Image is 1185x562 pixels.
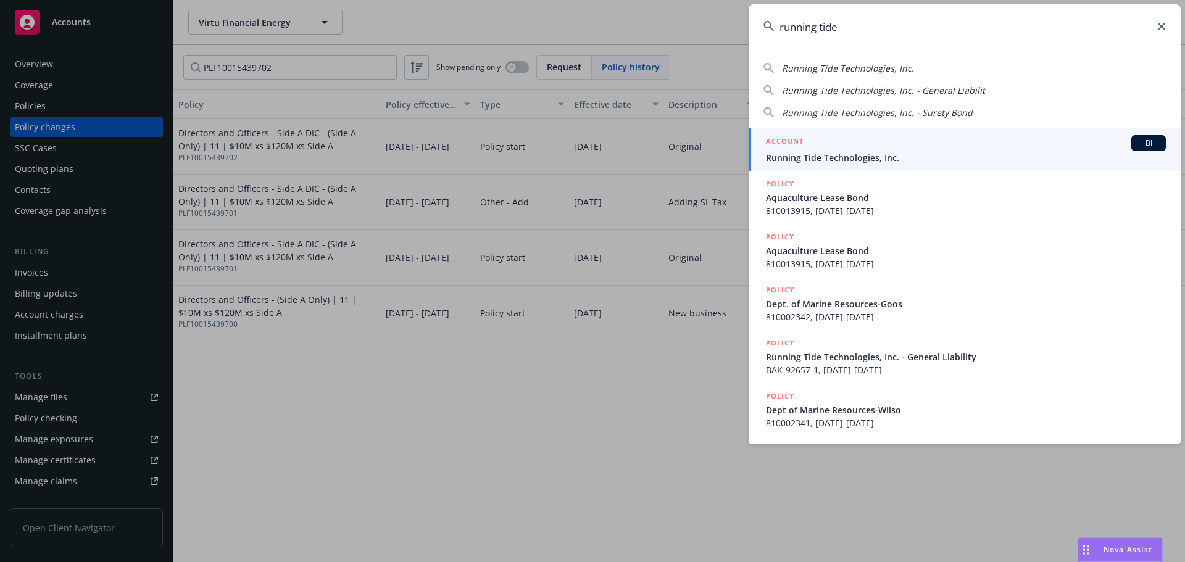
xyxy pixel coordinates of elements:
span: Nova Assist [1104,544,1152,555]
a: POLICYDept. of Marine Resources-Goos810002342, [DATE]-[DATE] [749,277,1181,330]
span: Aquaculture Lease Bond [766,191,1166,204]
h5: ACCOUNT [766,135,804,150]
a: POLICYRunning Tide Technologies, Inc. - General LiabilityBAK-92657-1, [DATE]-[DATE] [749,330,1181,383]
h5: POLICY [766,178,794,190]
a: POLICYDept of Marine Resources-Wilso810002341, [DATE]-[DATE] [749,383,1181,436]
button: Nova Assist [1078,537,1163,562]
input: Search... [749,4,1181,49]
span: Dept of Marine Resources-Wilso [766,403,1166,416]
h5: POLICY [766,284,794,296]
span: Dept. of Marine Resources-Goos [766,297,1166,310]
span: 810002341, [DATE]-[DATE] [766,416,1166,429]
span: Running Tide Technologies, Inc. - General Liabilit [782,85,985,96]
span: 810013915, [DATE]-[DATE] [766,204,1166,217]
span: BAK-92657-1, [DATE]-[DATE] [766,363,1166,376]
a: POLICYAquaculture Lease Bond810013915, [DATE]-[DATE] [749,171,1181,224]
span: Running Tide Technologies, Inc. - Surety Bond [782,107,973,118]
h5: POLICY [766,337,794,349]
a: ACCOUNTBIRunning Tide Technologies, Inc. [749,128,1181,171]
span: Running Tide Technologies, Inc. - General Liability [766,350,1166,363]
h5: POLICY [766,390,794,402]
span: BI [1136,138,1161,149]
span: Running Tide Technologies, Inc. [782,62,914,74]
div: Drag to move [1078,538,1094,561]
span: 810002342, [DATE]-[DATE] [766,310,1166,323]
h5: POLICY [766,231,794,243]
span: Aquaculture Lease Bond [766,244,1166,257]
a: POLICYAquaculture Lease Bond810013915, [DATE]-[DATE] [749,224,1181,277]
span: 810013915, [DATE]-[DATE] [766,257,1166,270]
span: Running Tide Technologies, Inc. [766,151,1166,164]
